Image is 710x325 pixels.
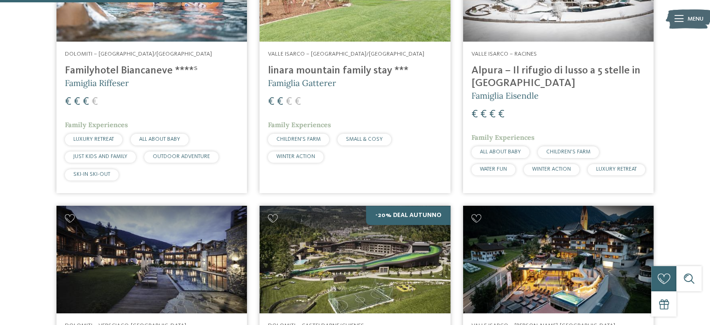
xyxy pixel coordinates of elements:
span: € [65,96,71,108]
span: € [277,96,283,108]
img: Cercate un hotel per famiglie? Qui troverete solo i migliori! [260,206,450,313]
span: Dolomiti – [GEOGRAPHIC_DATA]/[GEOGRAPHIC_DATA] [65,51,212,57]
span: WINTER ACTION [532,166,571,172]
span: Family Experiences [268,121,331,129]
span: € [489,109,496,120]
span: € [286,96,292,108]
span: SMALL & COSY [346,137,383,142]
span: € [268,96,274,108]
span: Valle Isarco – Racines [471,51,537,57]
span: Valle Isarco – [GEOGRAPHIC_DATA]/[GEOGRAPHIC_DATA] [268,51,424,57]
span: SKI-IN SKI-OUT [73,172,110,177]
span: € [83,96,89,108]
span: € [471,109,478,120]
span: CHILDREN’S FARM [546,149,590,155]
span: ALL ABOUT BABY [139,137,180,142]
h4: Familyhotel Biancaneve ****ˢ [65,65,239,77]
span: Famiglia Gatterer [268,78,336,88]
span: ALL ABOUT BABY [480,149,521,155]
span: Famiglia Eisendle [471,90,539,101]
span: OUTDOOR ADVENTURE [153,154,210,159]
span: LUXURY RETREAT [596,166,637,172]
span: € [74,96,80,108]
span: € [480,109,487,120]
img: Cercate un hotel per famiglie? Qui troverete solo i migliori! [463,206,654,313]
span: Family Experiences [471,133,534,142]
span: LUXURY RETREAT [73,137,114,142]
span: Famiglia Riffeser [65,78,129,88]
span: WATER FUN [480,166,507,172]
span: JUST KIDS AND FAMILY [73,154,127,159]
span: € [91,96,98,108]
span: Family Experiences [65,121,128,129]
h4: Alpura – Il rifugio di lusso a 5 stelle in [GEOGRAPHIC_DATA] [471,65,645,90]
span: WINTER ACTION [276,154,315,159]
h4: linara mountain family stay *** [268,65,442,77]
img: Post Alpina - Family Mountain Chalets ****ˢ [56,206,247,313]
span: € [498,109,505,120]
span: € [295,96,301,108]
span: CHILDREN’S FARM [276,137,321,142]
